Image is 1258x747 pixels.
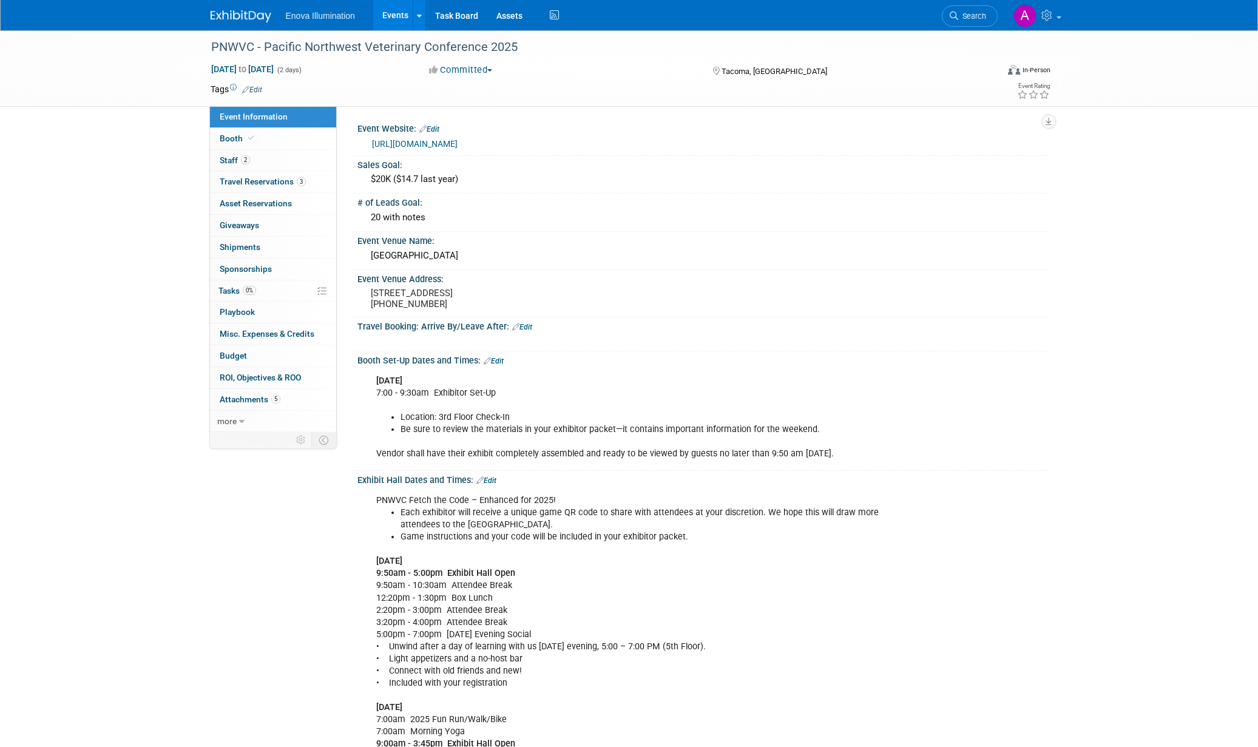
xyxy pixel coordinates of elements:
a: Edit [476,476,496,485]
button: Committed [425,64,497,76]
div: [GEOGRAPHIC_DATA] [367,246,1039,265]
span: Booth [220,134,257,143]
li: Be sure to review the materials in your exhibitor packet—it contains important information for th... [401,424,907,436]
span: Event Information [220,112,288,121]
span: 5 [271,394,280,404]
li: Each exhibitor will receive a unique game QR code to share with attendees at your discretion. We ... [401,507,907,531]
div: Event Website: [357,120,1048,135]
a: Attachments5 [210,389,336,410]
a: Edit [484,357,504,365]
span: Misc. Expenses & Credits [220,329,314,339]
span: Travel Reservations [220,177,306,186]
div: In-Person [1022,66,1050,75]
div: Event Format [926,63,1051,81]
span: more [217,416,237,426]
b: [DATE] [376,376,402,386]
b: [DATE] [376,556,402,566]
span: Staff [220,155,250,165]
img: Abby Nelson [1013,4,1036,27]
a: [URL][DOMAIN_NAME] [372,139,458,149]
a: Edit [512,323,532,331]
a: Shipments [210,237,336,258]
a: Misc. Expenses & Credits [210,323,336,345]
pre: [STREET_ADDRESS] [PHONE_NUMBER] [371,288,632,309]
a: Budget [210,345,336,367]
span: Sponsorships [220,264,272,274]
a: Staff2 [210,150,336,171]
div: Travel Booking: Arrive By/Leave After: [357,317,1048,333]
a: Travel Reservations3 [210,171,336,192]
a: Playbook [210,302,336,323]
img: Format-Inperson.png [1008,65,1020,75]
div: Event Venue Address: [357,270,1048,285]
span: Attachments [220,394,280,404]
span: 0% [243,286,256,295]
span: ROI, Objectives & ROO [220,373,301,382]
span: 3 [297,177,306,186]
a: Edit [242,86,262,94]
span: to [237,64,248,74]
td: Tags [211,83,262,95]
div: # of Leads Goal: [357,194,1048,209]
a: Booth [210,128,336,149]
div: $20K ($14.7 last year) [367,170,1039,189]
div: PNWVC - Pacific Northwest Veterinary Conference 2025 [207,36,979,58]
a: Search [942,5,998,27]
a: Giveaways [210,215,336,236]
div: 7:00 - 9:30am Exhibitor Set-Up Vendor shall have their exhibit completely assembled and ready to ... [368,369,915,467]
span: Asset Reservations [220,198,292,208]
div: Event Rating [1017,83,1050,89]
span: Tacoma, [GEOGRAPHIC_DATA] [722,67,827,76]
span: Search [958,12,986,21]
a: Event Information [210,106,336,127]
div: Event Venue Name: [357,232,1048,247]
li: Location: 3rd Floor Check-In [401,411,907,424]
i: Booth reservation complete [248,135,254,141]
span: Giveaways [220,220,259,230]
b: 9:50am - 5:00pm Exhibit Hall Open [376,568,515,578]
a: Asset Reservations [210,193,336,214]
span: Budget [220,351,247,360]
span: Enova Illumination [286,11,355,21]
div: Exhibit Hall Dates and Times: [357,471,1048,487]
td: Personalize Event Tab Strip [291,432,312,448]
span: Tasks [218,286,256,296]
td: Toggle Event Tabs [311,432,336,448]
a: Sponsorships [210,259,336,280]
span: 2 [241,155,250,164]
a: Edit [419,125,439,134]
b: [DATE] [376,702,402,712]
a: more [210,411,336,432]
div: Booth Set-Up Dates and Times: [357,351,1048,367]
a: Tasks0% [210,280,336,302]
span: (2 days) [276,66,302,74]
a: ROI, Objectives & ROO [210,367,336,388]
span: Playbook [220,307,255,317]
span: [DATE] [DATE] [211,64,274,75]
span: Shipments [220,242,260,252]
li: Game instructions and your code will be included in your exhibitor packet. [401,531,907,543]
img: ExhibitDay [211,10,271,22]
div: 20 with notes [367,208,1039,227]
div: Sales Goal: [357,156,1048,171]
